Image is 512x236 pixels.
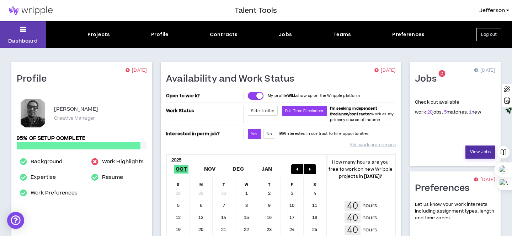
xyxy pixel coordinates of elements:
a: Edit work preferences [350,139,396,151]
p: Let us know your work interests including assignment types, length and time zones. [415,201,495,222]
div: Jefferson S. [17,97,49,129]
div: T [258,177,281,188]
a: 1 [469,109,471,115]
a: 5 [444,109,447,115]
a: Expertise [31,173,56,182]
p: Interested in perm job? [166,129,242,139]
strong: AM [280,131,286,136]
div: T [213,177,235,188]
div: S [167,177,190,188]
h1: Profile [17,73,52,85]
div: Projects [87,31,110,38]
span: jobs. [427,109,443,115]
div: S [304,177,326,188]
p: Check out available work: [415,99,481,115]
span: Side Hustler [251,108,274,114]
div: Profile [151,31,169,38]
span: matches. [444,109,468,115]
div: Open Intercom Messenger [7,212,24,229]
p: [DATE] [374,67,396,74]
b: I'm seeking independent freelance/contractor [330,106,377,117]
div: W [235,177,258,188]
span: Dec [231,165,245,174]
p: 95% of setup complete [17,135,147,142]
span: Jefferson [479,7,505,15]
h1: Preferences [415,183,475,194]
span: Yes [251,131,257,137]
p: Creative Manager [54,115,95,121]
span: work as my primary source of income [330,106,394,122]
p: [DATE] [474,176,495,183]
div: M [190,177,213,188]
p: Dashboard [8,37,38,45]
p: Work Status [166,106,242,116]
span: Nov [203,165,217,174]
p: [DATE] [474,67,495,74]
a: Background [31,158,63,166]
p: [DATE] [126,67,147,74]
span: Oct [174,165,188,174]
h1: Jobs [415,73,442,85]
b: [DATE] ? [364,173,382,180]
a: Work Highlights [102,158,144,166]
span: 2 [441,71,443,77]
p: How many hours are you free to work on new Wripple projects in [326,159,395,180]
sup: 2 [438,70,445,77]
a: Resume [102,173,123,182]
button: Log out [476,28,501,41]
a: View Jobs [465,146,495,159]
div: Jobs [279,31,292,38]
p: Open to work? [166,93,242,99]
h1: Availability and Work Status [166,73,300,85]
span: No [267,131,272,137]
p: hours [362,226,377,234]
p: hours [362,202,377,210]
p: My profile show up on the Wripple platform [268,93,360,99]
p: hours [362,214,377,222]
a: Work Preferences [31,189,78,197]
span: Jan [260,165,274,174]
p: I interested in contract to hire opportunities [279,131,369,137]
p: [PERSON_NAME] [54,105,98,114]
div: Preferences [392,31,425,38]
div: F [281,177,304,188]
strong: WILL [287,93,297,98]
div: Contracts [210,31,238,38]
span: new [469,109,481,115]
h3: Talent Tools [235,5,277,16]
a: 20 [427,109,432,115]
div: Teams [333,31,351,38]
b: 2025 [171,157,182,163]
